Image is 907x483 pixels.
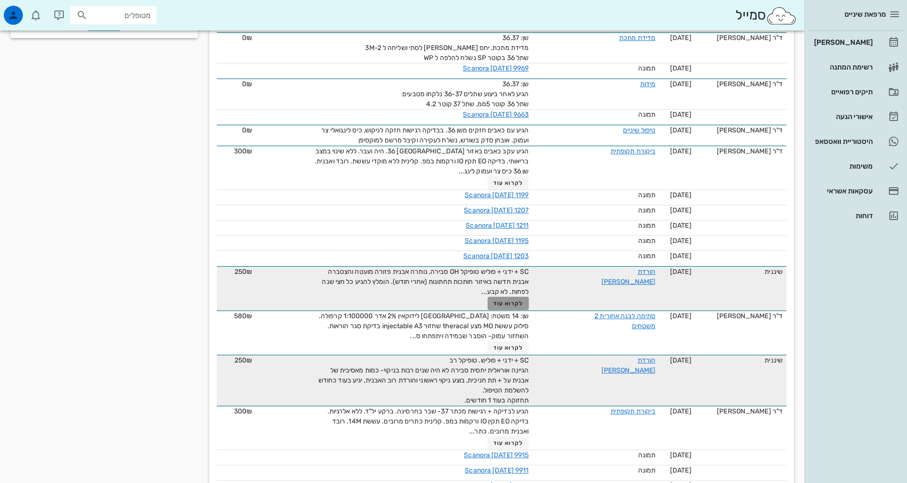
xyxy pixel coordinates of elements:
span: תמונה [638,451,656,459]
span: תמונה [638,252,656,260]
a: טיפול שיניים [623,126,655,134]
span: 300₪ [234,407,252,415]
span: [DATE] [670,147,692,155]
span: 250₪ [234,356,252,364]
span: [DATE] [670,252,692,260]
a: Scanora [DATE] 1211 [466,221,529,230]
a: עסקאות אשראי [808,180,903,202]
div: סמייל [735,5,797,26]
a: [PERSON_NAME] [808,31,903,54]
span: שן: 36,37 מדידת מתכת, יחס [PERSON_NAME] לסתי ושליחה ל 3M-2 שתל 36 בקוטר SP נשלח להלפה ל WP [365,34,529,62]
a: תגהיסטוריית וואטסאפ [808,130,903,153]
a: Scanora [DATE] 9663 [463,111,529,119]
span: תמונה [638,466,656,474]
div: היסטוריית וואטסאפ [812,138,873,145]
span: [DATE] [670,312,692,320]
a: Scanora [DATE] 9915 [464,451,529,459]
div: עסקאות אשראי [812,187,873,195]
a: רשימת המתנה [808,56,903,79]
div: ד"ר [PERSON_NAME] [699,125,783,135]
span: לקרוא עוד [493,300,523,307]
a: ביקורת תקופתית [611,407,655,415]
div: רשימת המתנה [812,63,873,71]
span: תמונה [638,64,656,72]
button: לקרוא עוד [488,341,529,354]
a: הורדת [PERSON_NAME] [601,356,655,374]
a: הורדת [PERSON_NAME] [601,268,655,286]
a: דוחות [808,204,903,227]
div: תיקים רפואיים [812,88,873,96]
img: SmileCloud logo [766,6,797,25]
a: Scanora [DATE] 1207 [464,206,529,214]
span: SC + ידני + פוליש טופיקל OH סבירה, נותרה אבנית פזורה מועטה והצטברה אבנית חדשה באיזור חותכות תחתונ... [322,268,529,296]
span: לקרוא עוד [493,344,523,351]
a: Scanora [DATE] 1203 [463,252,529,260]
a: Scanora [DATE] 1195 [465,237,529,245]
span: [DATE] [670,451,692,459]
span: [DATE] [670,111,692,119]
span: [DATE] [670,356,692,364]
span: 300₪ [234,147,252,155]
span: [DATE] [670,64,692,72]
span: [DATE] [670,80,692,88]
div: שיננית [699,267,783,277]
span: לקרוא עוד [493,180,523,186]
span: [DATE] [670,237,692,245]
a: מדידת מתכת [619,34,655,42]
div: ד"ר [PERSON_NAME] [699,406,783,416]
a: משימות [808,155,903,178]
span: [DATE] [670,268,692,276]
span: הגיע עקב כאבים באזור [GEOGRAPHIC_DATA] 36. היה ועבר. ללא שינוי במצב בריאותי. בדיקה EO תקין IO ורק... [315,147,529,175]
div: אישורי הגעה [812,113,873,121]
span: [DATE] [670,407,692,415]
div: ד"ר [PERSON_NAME] [699,33,783,43]
span: תמונה [638,206,656,214]
span: הגיע עם כאבים חזקים משן 36. בבדיקה רגישות חזקה לניקוש, כיס לינגואלי צר ועמוק. אובחן סדק בשורש, נש... [321,126,529,144]
span: [DATE] [670,126,692,134]
button: לקרוא עוד [488,436,529,450]
div: ד"ר [PERSON_NAME] [699,79,783,89]
span: 250₪ [234,268,252,276]
a: סתימה לבנה אחורית 2 משטחים [594,312,655,330]
a: Scanora [DATE] 1199 [465,191,529,199]
a: Scanora [DATE] 9911 [465,466,529,474]
button: לקרוא עוד [488,176,529,190]
span: 0₪ [242,34,252,42]
span: שן: 14 משטח: [GEOGRAPHIC_DATA] לידוקאין 2% אדר 1:100000 קרפולה. סילוק עששת MO מצע theracal שחזור ... [319,312,529,340]
div: ד"ר [PERSON_NAME] [699,146,783,156]
a: ביקורת תקופתית [611,147,655,155]
div: [PERSON_NAME] [812,39,873,46]
span: [DATE] [670,466,692,474]
span: תמונה [638,111,656,119]
button: לקרוא עוד [488,297,529,310]
span: תמונה [638,237,656,245]
div: שיננית [699,355,783,365]
span: [DATE] [670,191,692,199]
div: דוחות [812,212,873,220]
span: 0₪ [242,80,252,88]
span: [DATE] [670,221,692,230]
span: שן: 36,37 הגיע לאחר ביצוע שתלים 36-37 נלקחו מטבעים שתל 36 קוטר 5ממ, שתל 37 קוטר 4.2 [402,80,529,108]
span: מרפאת שיניים [845,10,886,19]
span: תמונה [638,191,656,199]
a: אישורי הגעה [808,105,903,128]
span: [DATE] [670,34,692,42]
a: מידות [640,80,656,88]
span: לקרוא עוד [493,440,523,446]
span: הגיע לבדיקה + רגישות מכתר 37- שבר בחרסינה. ברקע יל"ד. ללא אלרגיות. בדיקה EO תקין IO ורקמות במפ. ק... [327,407,529,435]
span: תמונה [638,221,656,230]
a: תיקים רפואיים [808,80,903,103]
a: Scanora [DATE] 9969 [463,64,529,72]
span: 580₪ [234,312,252,320]
div: ד"ר [PERSON_NAME] [699,311,783,321]
div: משימות [812,162,873,170]
span: תג [28,8,34,13]
span: 0₪ [242,126,252,134]
span: [DATE] [670,206,692,214]
span: SC + ידני + פוליש. טופיקל רב הגיינה אוראלית יחסית סבירה לא היה שנים רבות בניקוי- כמות מאסיבית של ... [318,356,529,404]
